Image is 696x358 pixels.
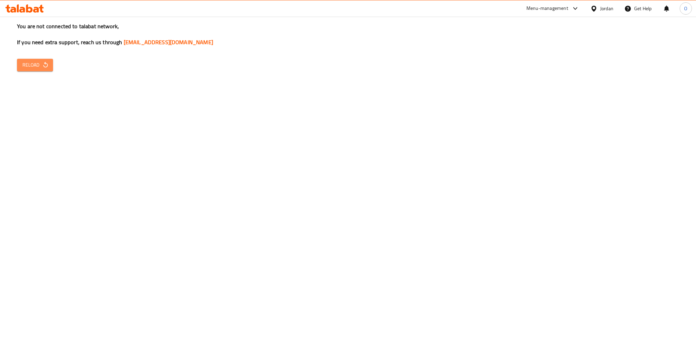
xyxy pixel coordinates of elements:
button: Reload [17,59,53,71]
div: Jordan [600,5,613,12]
a: [EMAIL_ADDRESS][DOMAIN_NAME] [124,37,213,47]
span: O [684,5,687,12]
div: Menu-management [526,4,568,13]
span: Reload [22,61,48,69]
h3: You are not connected to talabat network, If you need extra support, reach us through [17,22,679,46]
